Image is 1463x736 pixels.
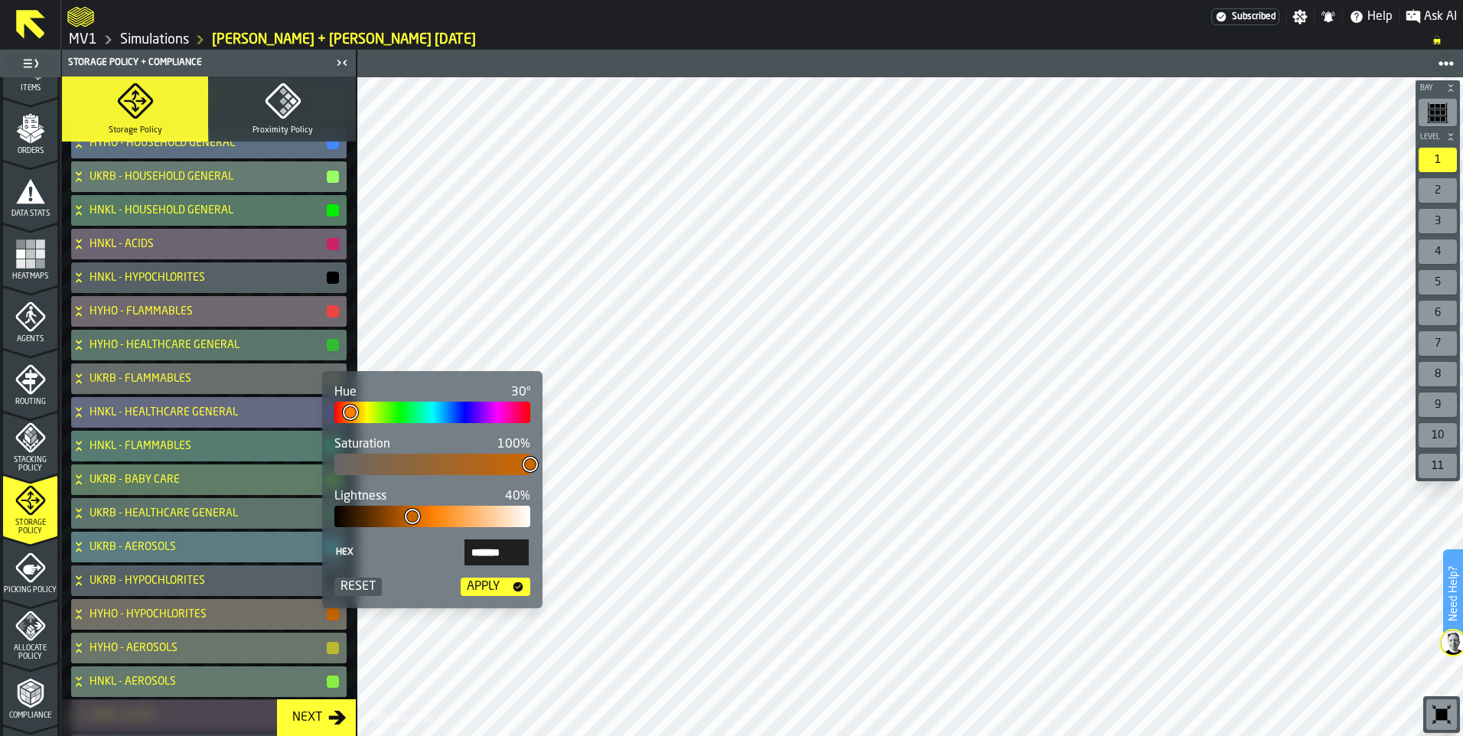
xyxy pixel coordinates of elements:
[334,578,382,596] div: Reset
[334,578,382,596] button: button-Reset
[1445,551,1461,637] label: Need Help?
[461,578,506,596] div: Apply
[461,578,530,596] button: button-Apply
[334,383,357,402] label: Hue
[386,487,530,506] output: 40%
[334,539,530,565] label: input-value-Hex
[336,547,464,558] span: Hex
[334,435,390,454] label: Saturation
[464,539,529,565] input: input-value-Hex input-value-Hex
[357,383,530,402] output: 30°
[390,435,530,454] output: 100%
[334,487,386,506] label: Lightness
